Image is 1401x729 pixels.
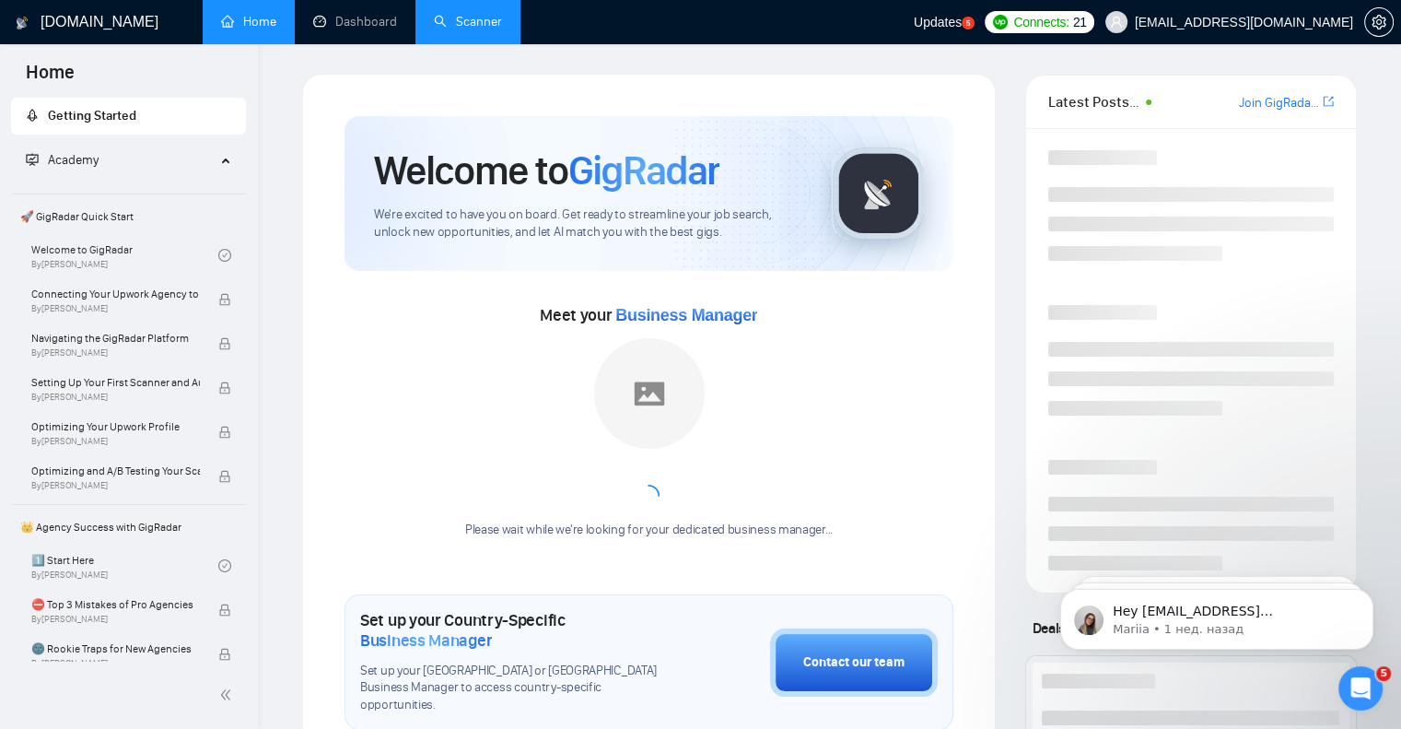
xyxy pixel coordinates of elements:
[1323,93,1334,111] a: export
[454,522,844,539] div: Please wait while we're looking for your dedicated business manager...
[218,604,231,617] span: lock
[31,285,200,303] span: Connecting Your Upwork Agency to GigRadar
[218,426,231,439] span: lock
[11,98,246,135] li: Getting Started
[26,153,39,166] span: fund-projection-screen
[31,658,200,669] span: By [PERSON_NAME]
[568,146,719,195] span: GigRadar
[360,610,678,651] h1: Set up your Country-Specific
[634,481,665,512] span: loading
[1110,16,1123,29] span: user
[1025,612,1275,644] span: Deals closed by similar GigRadar users
[11,59,89,98] span: Home
[434,14,502,29] a: searchScanner
[221,14,276,29] a: homeHome
[218,382,231,394] span: lock
[218,470,231,483] span: lock
[26,109,39,122] span: rocket
[31,417,200,436] span: Optimizing Your Upwork Profile
[1364,15,1394,29] a: setting
[48,108,136,123] span: Getting Started
[770,629,938,697] button: Contact our team
[374,206,802,241] span: We're excited to have you on board. Get ready to streamline your job search, unlock new opportuni...
[218,293,231,306] span: lock
[31,546,218,586] a: 1️⃣ Start HereBy[PERSON_NAME]
[31,640,200,658] span: 🌚 Rookie Traps for New Agencies
[218,559,231,572] span: check-circle
[13,509,244,546] span: 👑 Agency Success with GigRadar
[31,373,200,392] span: Setting Up Your First Scanner and Auto-Bidder
[1338,666,1383,711] iframe: Intercom live chat
[31,235,218,276] a: Welcome to GigRadarBy[PERSON_NAME]
[31,329,200,347] span: Navigating the GigRadar Platform
[219,686,238,704] span: double-left
[1013,12,1068,32] span: Connects:
[218,249,231,262] span: check-circle
[1073,12,1087,32] span: 21
[993,15,1008,29] img: upwork-logo.png
[594,338,705,449] img: placeholder.png
[31,614,200,625] span: By [PERSON_NAME]
[833,147,925,240] img: gigradar-logo.png
[1033,550,1401,679] iframe: Intercom notifications сообщение
[31,480,200,491] span: By [PERSON_NAME]
[218,648,231,661] span: lock
[360,630,492,651] span: Business Manager
[1239,93,1319,113] a: Join GigRadar Slack Community
[218,337,231,350] span: lock
[1048,90,1140,113] span: Latest Posts from the GigRadar Community
[31,392,200,403] span: By [PERSON_NAME]
[31,436,200,447] span: By [PERSON_NAME]
[540,305,757,325] span: Meet your
[803,653,905,673] div: Contact our team
[31,347,200,359] span: By [PERSON_NAME]
[48,152,99,168] span: Academy
[31,462,200,480] span: Optimizing and A/B Testing Your Scanner for Better Results
[360,663,678,715] span: Set up your [GEOGRAPHIC_DATA] or [GEOGRAPHIC_DATA] Business Manager to access country-specific op...
[1376,666,1391,681] span: 5
[962,17,975,29] a: 5
[1365,15,1393,29] span: setting
[615,306,757,324] span: Business Manager
[966,19,971,28] text: 5
[26,152,99,168] span: Academy
[1364,7,1394,37] button: setting
[313,14,397,29] a: dashboardDashboard
[914,15,962,29] span: Updates
[1323,94,1334,109] span: export
[31,595,200,614] span: ⛔ Top 3 Mistakes of Pro Agencies
[31,303,200,314] span: By [PERSON_NAME]
[374,146,719,195] h1: Welcome to
[13,198,244,235] span: 🚀 GigRadar Quick Start
[16,8,29,38] img: logo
